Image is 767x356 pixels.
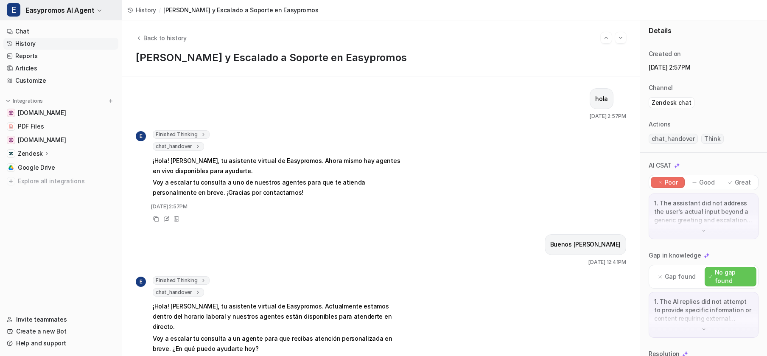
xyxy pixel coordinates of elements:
span: E [136,131,146,141]
img: www.easypromosapp.com [8,137,14,143]
a: Help and support [3,337,118,349]
span: E [136,277,146,287]
p: Great [735,178,751,187]
span: chat_handover [153,142,204,151]
img: down-arrow [701,326,707,332]
p: hola [595,94,608,104]
span: E [7,3,20,17]
p: Voy a escalar tu consulta a uno de nuestros agentes para que te atienda personalmente en breve. ¡... [153,177,401,198]
span: Finished Thinking [153,130,210,139]
p: Buenos [PERSON_NAME] [550,239,621,249]
p: [DATE] 2:57PM [649,63,759,72]
img: expand menu [5,98,11,104]
img: easypromos-apiref.redoc.ly [8,110,14,115]
button: Go to next session [615,32,626,43]
p: 1. The AI replies did not attempt to provide specific information or content requiring external k... [654,297,753,323]
p: Zendesk [18,149,43,158]
img: down-arrow [701,228,707,234]
h1: [PERSON_NAME] y Escalado a Soporte en Easypromos [136,52,626,64]
a: Explore all integrations [3,175,118,187]
span: Back to history [143,34,187,42]
span: / [159,6,161,14]
img: PDF Files [8,124,14,129]
a: Create a new Bot [3,325,118,337]
span: Google Drive [18,163,55,172]
span: [DOMAIN_NAME] [18,136,66,144]
span: chat_handover [153,288,204,297]
a: Reports [3,50,118,62]
span: [PERSON_NAME] y Escalado a Soporte en Easypromos [163,6,319,14]
p: 1. The assistant did not address the user's actual input beyond a generic greeting and escalation... [654,199,753,224]
span: [DATE] 2:57PM [151,203,188,210]
p: No gap found [715,268,753,285]
span: Explore all integrations [18,174,115,188]
span: Finished Thinking [153,276,210,285]
button: Integrations [3,97,45,105]
img: Next session [618,34,624,42]
a: Articles [3,62,118,74]
span: [DOMAIN_NAME] [18,109,66,117]
img: menu_add.svg [108,98,114,104]
span: Think [701,134,724,144]
a: Chat [3,25,118,37]
span: chat_handover [649,134,698,144]
a: History [3,38,118,50]
a: Customize [3,75,118,87]
p: Created on [649,50,681,58]
p: ¡Hola! [PERSON_NAME], tu asistente virtual de Easypromos. Ahora mismo hay agentes en vivo disponi... [153,156,401,176]
p: Gap found [665,272,696,281]
span: Easypromos AI Agent [25,4,94,16]
p: Integrations [13,98,43,104]
img: Google Drive [8,165,14,170]
div: Details [640,20,767,41]
span: [DATE] 12:41PM [588,258,626,266]
img: Previous session [603,34,609,42]
p: Zendesk chat [652,98,691,107]
p: ¡Hola! [PERSON_NAME], tu asistente virtual de Easypromos. Actualmente estamos dentro del horario ... [153,301,401,332]
a: Google DriveGoogle Drive [3,162,118,174]
span: [DATE] 2:57PM [590,112,626,120]
button: Back to history [136,34,187,42]
img: explore all integrations [7,177,15,185]
a: easypromos-apiref.redoc.ly[DOMAIN_NAME] [3,107,118,119]
a: www.easypromosapp.com[DOMAIN_NAME] [3,134,118,146]
p: Poor [665,178,678,187]
button: Go to previous session [601,32,612,43]
a: Invite teammates [3,314,118,325]
a: History [127,6,156,14]
span: PDF Files [18,122,44,131]
span: History [136,6,156,14]
p: AI CSAT [649,161,672,170]
img: Zendesk [8,151,14,156]
p: Voy a escalar tu consulta a un agente para que recibas atención personalizada en breve. ¿En qué p... [153,334,401,354]
p: Channel [649,84,673,92]
p: Gap in knowledge [649,251,701,260]
a: PDF FilesPDF Files [3,121,118,132]
p: Good [699,178,715,187]
p: Actions [649,120,671,129]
